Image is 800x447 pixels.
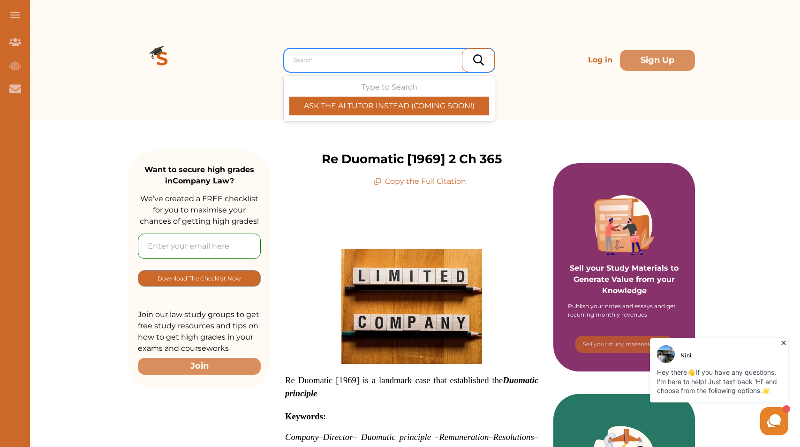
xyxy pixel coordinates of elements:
[319,432,323,442] span: –
[289,100,489,112] p: ASK THE AI TUTOR INSTEAD (COMING SOON!)
[322,150,502,168] p: Re Duomatic [1969] 2 Ch 365
[575,336,791,438] iframe: HelpCrunch
[584,51,616,69] p: Log in
[361,432,439,442] span: Duomatic principle –
[285,375,538,398] span: Re Duomatic [1969] is a landmark case that established the
[138,358,261,374] button: Join
[285,411,326,421] strong: Keywords:
[357,432,489,442] span: Remuneration
[144,165,254,185] strong: Want to secure high grades in Company Law ?
[374,176,466,187] p: Copy the Full Citation
[158,273,241,284] p: Download The Checklist Now
[138,270,261,287] button: [object Object]
[140,194,259,226] span: We’ve created a FREE checklist for you to maximise your chances of getting high grades!
[620,50,695,71] button: Sign Up
[489,432,493,442] span: –
[563,236,686,296] p: Sell your Study Materials to Generate Value from your Knowledge
[138,309,261,354] p: Join our law study groups to get free study resources and tips on how to get high grades in your ...
[341,249,482,364] img: Company-Law-feature-300x245.jpg
[594,195,654,255] img: Purple card image
[138,234,261,259] input: Enter your email here
[289,82,489,115] div: Type to Search
[534,432,538,442] span: –
[128,26,196,94] img: Logo
[493,432,534,442] span: Resolutions
[323,432,353,442] span: Director
[285,432,319,442] span: Company
[353,432,357,442] span: –
[568,302,680,319] div: Publish your notes and essays and get recurring monthly revenues
[473,54,484,66] img: search_icon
